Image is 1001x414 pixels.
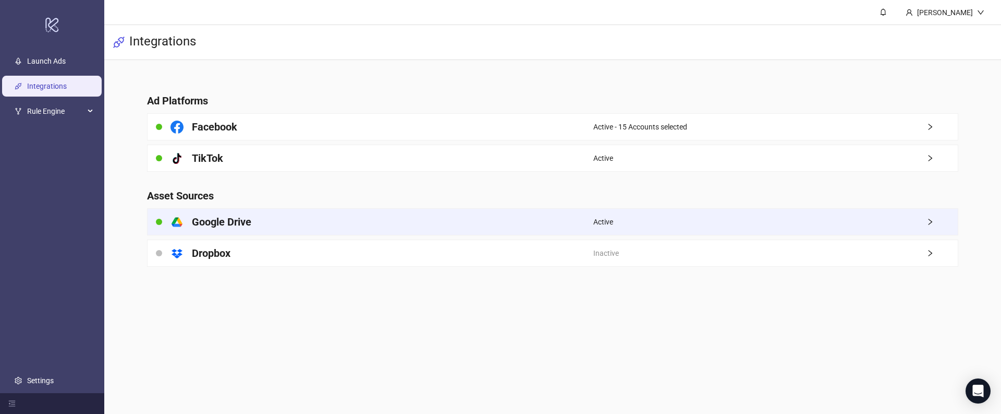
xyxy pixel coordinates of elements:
span: Active - 15 Accounts selected [593,121,687,133]
a: FacebookActive - 15 Accounts selectedright [147,113,958,140]
span: right [926,250,958,257]
span: Rule Engine [27,101,84,122]
span: down [977,9,984,16]
span: api [113,36,125,49]
span: menu-fold [8,400,16,407]
span: Active [593,152,613,164]
h4: TikTok [192,151,223,165]
h4: Ad Platforms [147,93,958,108]
a: Launch Ads [27,57,66,65]
h4: Dropbox [192,246,230,261]
span: right [926,218,958,226]
h3: Integrations [129,33,196,51]
h4: Facebook [192,120,237,134]
span: right [926,123,958,131]
span: bell [880,8,887,16]
a: Integrations [27,82,67,90]
a: Settings [27,376,54,385]
a: TikTokActiveright [147,145,958,172]
h4: Asset Sources [147,188,958,203]
a: Google DriveActiveright [147,208,958,235]
span: Inactive [593,247,619,259]
h4: Google Drive [192,215,251,229]
span: right [926,155,958,162]
span: user [906,9,913,16]
a: DropboxInactiveright [147,240,958,267]
div: [PERSON_NAME] [913,7,977,18]
span: fork [15,108,22,115]
span: Active [593,216,613,228]
div: Open Intercom Messenger [966,378,991,404]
